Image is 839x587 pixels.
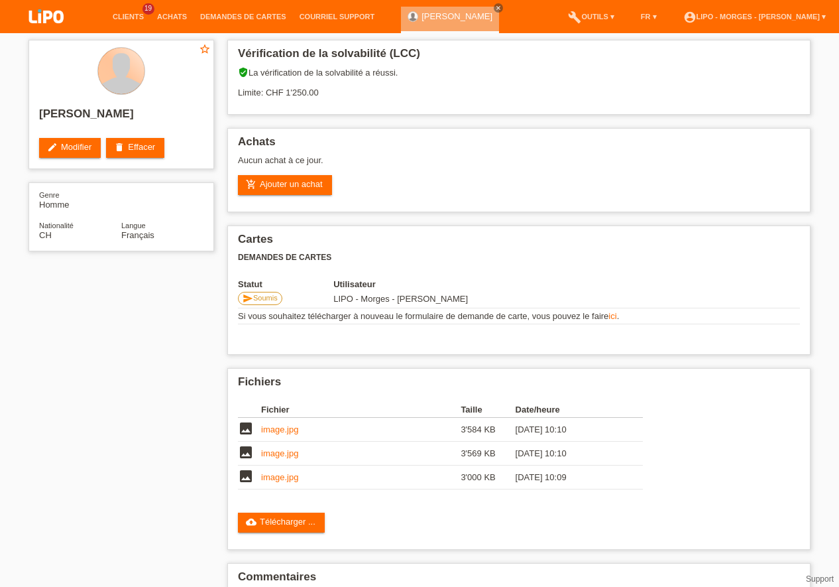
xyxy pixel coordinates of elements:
h2: [PERSON_NAME] [39,107,203,127]
h3: Demandes de cartes [238,253,800,263]
th: Utilisateur [333,279,558,289]
a: star_border [199,43,211,57]
a: Courriel Support [293,13,381,21]
a: image.jpg [261,448,298,458]
i: build [568,11,581,24]
a: image.jpg [261,472,298,482]
i: delete [114,142,125,153]
a: cloud_uploadTélécharger ... [238,513,325,533]
a: Clients [106,13,150,21]
a: LIPO pay [13,27,80,37]
a: FR ▾ [634,13,663,21]
span: Suisse [39,230,52,240]
i: verified_user [238,67,249,78]
span: Genre [39,191,60,199]
h2: Vérification de la solvabilité (LCC) [238,47,800,67]
th: Taille [461,402,515,418]
h2: Cartes [238,233,800,253]
th: Date/heure [516,402,624,418]
h2: Achats [238,135,800,155]
a: add_shopping_cartAjouter un achat [238,175,332,195]
div: Aucun achat à ce jour. [238,155,800,175]
i: image [238,444,254,460]
td: [DATE] 10:10 [516,418,624,442]
td: [DATE] 10:09 [516,466,624,489]
th: Statut [238,279,333,289]
i: send [243,293,253,304]
a: Achats [150,13,194,21]
i: cloud_upload [246,517,256,527]
i: image [238,468,254,484]
td: [DATE] 10:10 [516,442,624,466]
a: editModifier [39,138,101,158]
div: Homme [39,190,121,210]
td: 3'584 KB [461,418,515,442]
i: account_circle [683,11,697,24]
span: 15.09.2025 [333,294,468,304]
a: Support [806,574,834,584]
a: ici [608,311,616,321]
i: image [238,421,254,436]
td: 3'569 KB [461,442,515,466]
a: image.jpg [261,424,298,434]
span: 19 [142,3,154,15]
i: star_border [199,43,211,55]
span: Soumis [253,294,278,302]
span: Nationalité [39,222,74,229]
a: account_circleLIPO - Morges - [PERSON_NAME] ▾ [677,13,832,21]
td: Si vous souhaitez télécharger à nouveau le formulaire de demande de carte, vous pouvez le faire . [238,308,800,324]
i: add_shopping_cart [246,179,256,190]
h2: Fichiers [238,375,800,395]
div: La vérification de la solvabilité a réussi. Limite: CHF 1'250.00 [238,67,800,107]
a: close [494,3,503,13]
i: close [495,5,502,11]
span: Langue [121,222,146,229]
td: 3'000 KB [461,466,515,489]
a: deleteEffacer [106,138,164,158]
th: Fichier [261,402,461,418]
a: [PERSON_NAME] [421,11,492,21]
a: Demandes de cartes [194,13,293,21]
i: edit [47,142,58,153]
a: buildOutils ▾ [561,13,620,21]
span: Français [121,230,154,240]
